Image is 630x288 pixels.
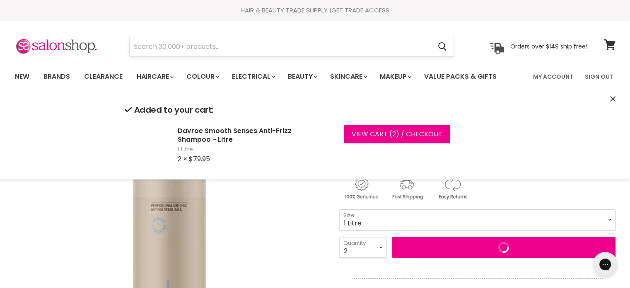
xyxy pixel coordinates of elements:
[339,237,387,258] select: Quantity
[37,68,76,85] a: Brands
[78,68,129,85] a: Clearance
[226,68,280,85] a: Electrical
[331,6,389,15] a: GET TRADE ACCESS
[385,176,429,201] img: shipping.gif
[324,68,372,85] a: Skincare
[344,125,450,143] a: View cart (2) / Checkout
[339,176,383,201] img: genuine.gif
[178,126,309,144] h2: Davroe Smooth Senses Anti-Frizz Shampoo - Litre
[178,154,187,164] span: 2 ×
[392,129,396,139] span: 2
[9,65,516,89] ul: Main menu
[9,68,36,85] a: New
[589,249,622,280] iframe: Gorgias live chat messenger
[189,154,210,164] span: $79.95
[430,176,474,201] img: returns.gif
[282,68,322,85] a: Beauty
[129,37,454,57] form: Product
[374,68,416,85] a: Makeup
[432,37,454,56] button: Search
[5,6,626,15] div: HAIR & BEAUTY TRADE SUPPLY |
[528,68,578,85] a: My Account
[178,145,309,154] span: 1 Litre
[418,68,503,85] a: Value Packs & Gifts
[125,105,309,115] h2: Added to your cart:
[5,65,626,89] nav: Main
[580,68,618,85] a: Sign Out
[180,68,224,85] a: Colour
[610,95,616,104] button: Close
[130,68,179,85] a: Haircare
[510,43,587,50] p: Orders over $149 ship free!
[130,37,432,56] input: Search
